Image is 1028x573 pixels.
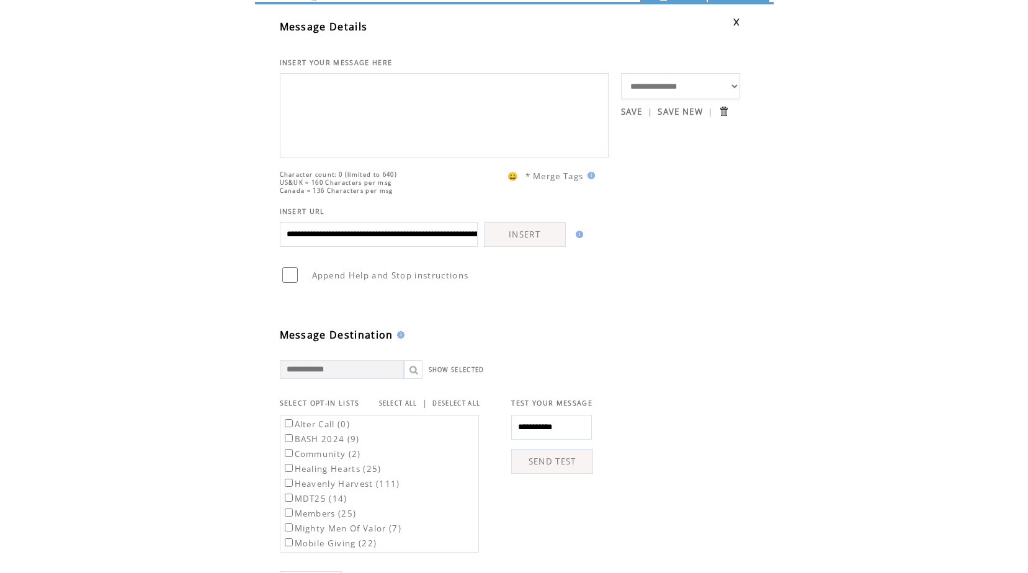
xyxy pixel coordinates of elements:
span: Message Details [280,20,368,33]
span: | [648,106,653,117]
img: help.gif [572,231,583,238]
label: Mighty Men Of Valor (7) [282,523,402,534]
span: Character count: 0 (limited to 640) [280,171,398,179]
span: | [422,398,427,409]
span: INSERT YOUR MESSAGE HERE [280,58,393,67]
input: Healing Hearts (25) [285,464,293,472]
span: TEST YOUR MESSAGE [511,399,592,407]
img: help.gif [393,331,404,339]
span: INSERT URL [280,207,325,216]
input: MDT25 (14) [285,494,293,502]
a: SHOW SELECTED [429,366,485,374]
input: BASH 2024 (9) [285,434,293,442]
img: help.gif [584,172,595,179]
label: Healing Hearts (25) [282,463,382,474]
a: SAVE NEW [658,106,703,117]
a: SAVE [621,106,643,117]
span: Append Help and Stop instructions [312,270,469,281]
span: SELECT OPT-IN LISTS [280,399,360,407]
span: 😀 [507,171,519,182]
label: BASH 2024 (9) [282,433,360,445]
span: Message Destination [280,328,393,342]
a: INSERT [484,222,566,247]
input: Mighty Men Of Valor (7) [285,523,293,531]
span: | [708,106,713,117]
a: DESELECT ALL [432,399,480,407]
span: US&UK = 160 Characters per msg [280,179,392,187]
label: MDT25 (14) [282,493,347,504]
span: * Merge Tags [525,171,584,182]
a: SEND TEST [511,449,593,474]
input: Submit [718,105,730,117]
a: SELECT ALL [379,399,418,407]
label: Mobile Giving (22) [282,538,377,549]
label: Members (25) [282,508,357,519]
input: Mobile Giving (22) [285,538,293,546]
label: Community (2) [282,448,361,460]
input: Members (25) [285,509,293,517]
input: Alter Call (0) [285,419,293,427]
input: Community (2) [285,449,293,457]
label: Heavenly Harvest (111) [282,478,400,489]
label: Alter Call (0) [282,419,351,430]
span: Canada = 136 Characters per msg [280,187,393,195]
input: Heavenly Harvest (111) [285,479,293,487]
